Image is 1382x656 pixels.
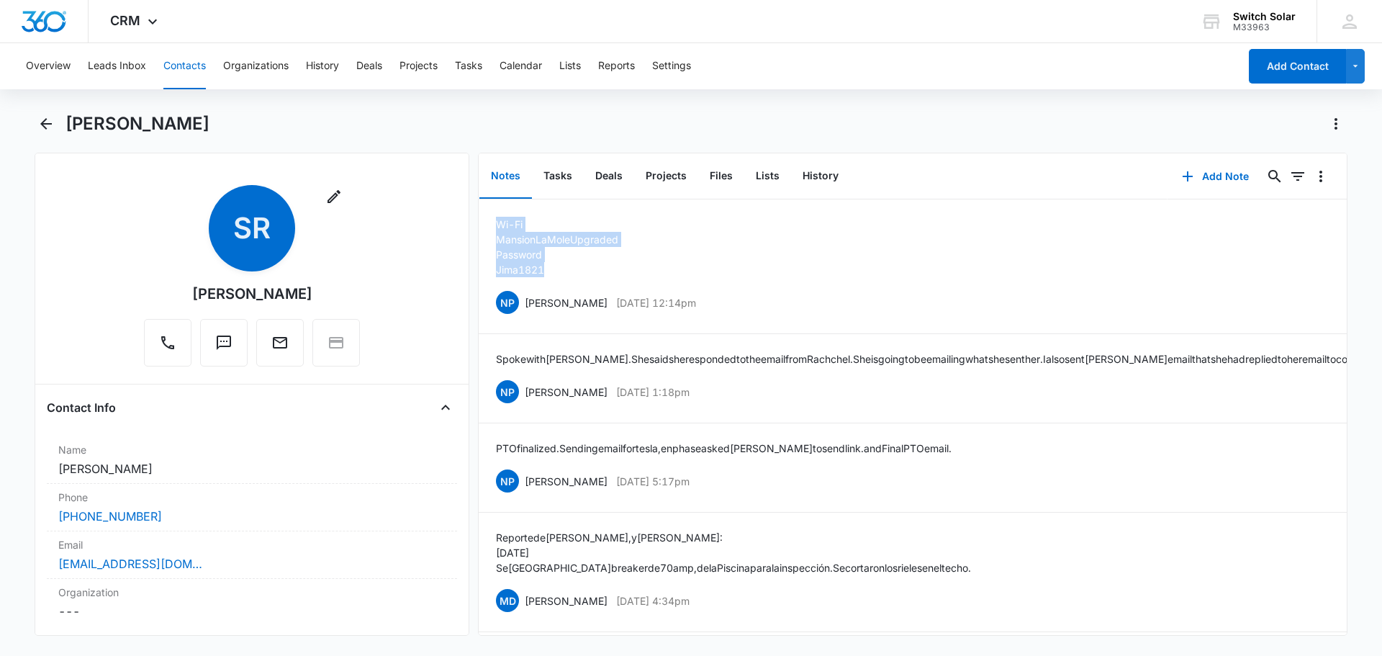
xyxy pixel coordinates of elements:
label: Address [58,632,446,647]
p: [DATE] 4:34pm [616,593,690,608]
span: NP [496,291,519,314]
div: Email[EMAIL_ADDRESS][DOMAIN_NAME] [47,531,457,579]
span: SR [209,185,295,271]
button: Notes [479,154,532,199]
button: Lists [559,43,581,89]
button: Lists [744,154,791,199]
button: Back [35,112,57,135]
div: account id [1233,22,1296,32]
span: NP [496,469,519,493]
button: Tasks [455,43,482,89]
p: [DATE] [496,545,971,560]
p: PTO finalized. Sending email for tesla, enphase asked [PERSON_NAME] to send link. and Final PTO e... [496,441,952,456]
div: [PERSON_NAME] [192,283,312,305]
button: Calendar [500,43,542,89]
button: Filters [1286,165,1309,188]
button: Call [144,319,191,367]
p: Jima1821 [496,262,618,277]
button: Tasks [532,154,584,199]
a: [EMAIL_ADDRESS][DOMAIN_NAME] [58,555,202,572]
p: [PERSON_NAME] [525,593,608,608]
p: Se [GEOGRAPHIC_DATA] breaker de 70 amp, de la Piscina para la inspección. Se cortaron los rieles ... [496,560,971,575]
p: [PERSON_NAME] [525,295,608,310]
button: Organizations [223,43,289,89]
button: History [306,43,339,89]
label: Phone [58,490,446,505]
span: MD [496,589,519,612]
button: Add Contact [1249,49,1346,84]
label: Email [58,537,446,552]
div: account name [1233,11,1296,22]
p: [DATE] 12:14pm [616,295,696,310]
button: Email [256,319,304,367]
button: Text [200,319,248,367]
button: Files [698,154,744,199]
button: Search... [1263,165,1286,188]
dd: --- [58,603,446,620]
button: Leads Inbox [88,43,146,89]
label: Organization [58,585,446,600]
dd: [PERSON_NAME] [58,460,446,477]
a: Text [200,341,248,354]
button: Projects [399,43,438,89]
a: Email [256,341,304,354]
p: [DATE] 5:17pm [616,474,690,489]
p: [PERSON_NAME] [525,385,608,400]
div: Organization--- [47,579,457,626]
button: Settings [652,43,691,89]
button: Overflow Menu [1309,165,1332,188]
button: Deals [356,43,382,89]
button: Deals [584,154,634,199]
p: Wi-Fi [496,217,618,232]
div: Name[PERSON_NAME] [47,436,457,484]
button: Add Note [1168,159,1263,194]
span: NP [496,380,519,403]
label: Name [58,442,446,457]
h1: [PERSON_NAME] [66,113,209,135]
button: Projects [634,154,698,199]
a: [PHONE_NUMBER] [58,508,162,525]
h4: Contact Info [47,399,116,416]
button: Actions [1324,112,1347,135]
p: Reporte de [PERSON_NAME], y [PERSON_NAME]: [496,530,971,545]
div: Phone[PHONE_NUMBER] [47,484,457,531]
button: Reports [598,43,635,89]
button: History [791,154,850,199]
button: Overview [26,43,71,89]
button: Close [434,396,457,419]
p: [DATE] 1:18pm [616,385,690,400]
p: [PERSON_NAME] [525,474,608,489]
button: Contacts [163,43,206,89]
span: CRM [110,13,140,28]
p: MansionLaMoleUpgraded [496,232,618,247]
a: Call [144,341,191,354]
p: Password [496,247,618,262]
